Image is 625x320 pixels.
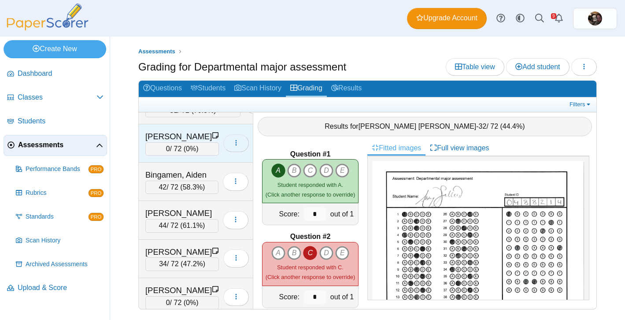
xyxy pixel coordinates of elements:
[286,81,327,97] a: Grading
[89,189,104,197] span: PRO
[4,135,107,156] a: Assessments
[145,285,212,296] div: [PERSON_NAME]
[549,9,569,28] a: Alerts
[4,4,92,30] img: PaperScorer
[335,164,349,178] i: E
[145,219,218,232] div: / 72 ( )
[145,181,218,194] div: / 72 ( )
[18,93,96,102] span: Classes
[4,24,92,32] a: PaperScorer
[277,182,343,188] span: Student responded with A.
[319,246,333,260] i: D
[138,48,175,55] span: Assessments
[183,260,203,268] span: 47.2%
[290,232,331,242] b: Question #2
[186,145,196,153] span: 0%
[367,141,425,156] a: Fitted images
[319,164,333,178] i: D
[287,246,301,260] i: B
[290,149,331,159] b: Question #1
[479,123,487,130] span: 32
[194,107,214,114] span: 70.8%
[503,123,522,130] span: 44.4%
[416,13,477,23] span: Upgrade Account
[4,111,107,132] a: Students
[18,116,104,126] span: Students
[12,254,107,275] a: Archived Assessments
[258,117,592,136] div: Results for - / 72 ( )
[4,278,107,299] a: Upload & Score
[145,208,218,219] div: [PERSON_NAME]
[12,182,107,204] a: Rubrics PRO
[26,236,104,245] span: Scan History
[328,203,358,225] div: out of 1
[567,100,594,109] a: Filters
[18,69,104,78] span: Dashboard
[183,222,203,229] span: 61.1%
[425,141,493,156] a: Full view images
[303,246,317,260] i: C
[335,246,349,260] i: E
[446,58,504,76] a: Table view
[166,299,170,306] span: 0
[266,264,355,280] small: (Click another response to override)
[266,182,355,198] small: (Click another response to override)
[89,165,104,173] span: PRO
[588,11,602,26] img: ps.jo0vLZGqkczVgVaR
[271,246,285,260] i: A
[506,58,569,76] a: Add student
[139,81,186,97] a: Questions
[145,142,219,156] div: / 72 ( )
[4,87,107,108] a: Classes
[159,260,167,268] span: 34
[89,213,104,221] span: PRO
[588,11,602,26] span: Alissa Packer
[26,189,89,197] span: Rubrics
[145,169,218,181] div: Bingamen, Aiden
[230,81,286,97] a: Scan History
[26,260,104,269] span: Archived Assessments
[183,183,203,191] span: 58.3%
[18,283,104,293] span: Upload & Score
[277,264,344,271] span: Student responded with C.
[263,286,302,308] div: Score:
[359,123,477,130] span: [PERSON_NAME] [PERSON_NAME]
[145,257,219,271] div: / 72 ( )
[26,212,89,221] span: Standards
[145,246,212,258] div: [PERSON_NAME]
[407,8,487,29] a: Upgrade Account
[170,107,178,114] span: 51
[287,164,301,178] i: B
[303,164,317,178] i: C
[4,63,107,85] a: Dashboard
[12,230,107,251] a: Scan History
[186,81,230,97] a: Students
[18,140,96,150] span: Assessments
[573,8,617,29] a: ps.jo0vLZGqkczVgVaR
[455,63,495,71] span: Table view
[4,40,106,58] a: Create New
[186,299,196,306] span: 0%
[12,206,107,227] a: Standards PRO
[145,296,219,309] div: / 72 ( )
[159,222,166,229] span: 44
[271,164,285,178] i: A
[145,131,212,142] div: [PERSON_NAME]
[159,183,166,191] span: 42
[515,63,560,71] span: Add student
[327,81,366,97] a: Results
[138,60,346,74] h1: Grading for Departmental major assessment
[166,145,170,153] span: 0
[136,46,178,57] a: Assessments
[328,286,358,308] div: out of 1
[26,165,89,174] span: Performance Bands
[12,159,107,180] a: Performance Bands PRO
[263,203,302,225] div: Score:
